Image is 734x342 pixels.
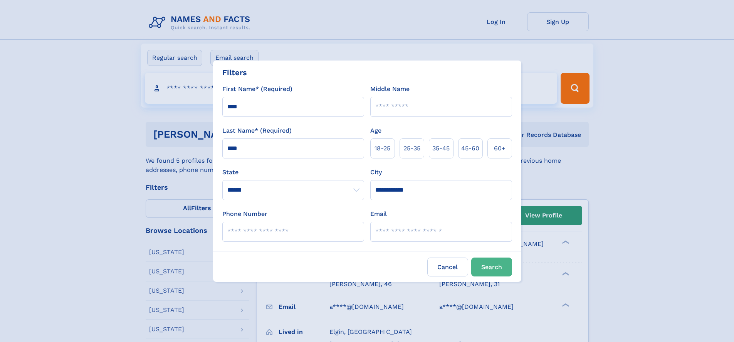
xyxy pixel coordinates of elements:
[375,144,390,153] span: 18‑25
[222,209,267,219] label: Phone Number
[461,144,479,153] span: 45‑60
[222,67,247,78] div: Filters
[222,126,292,135] label: Last Name* (Required)
[370,209,387,219] label: Email
[494,144,506,153] span: 60+
[370,84,410,94] label: Middle Name
[370,126,381,135] label: Age
[222,168,364,177] label: State
[370,168,382,177] label: City
[432,144,450,153] span: 35‑45
[222,84,292,94] label: First Name* (Required)
[427,258,468,276] label: Cancel
[403,144,420,153] span: 25‑35
[471,258,512,276] button: Search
